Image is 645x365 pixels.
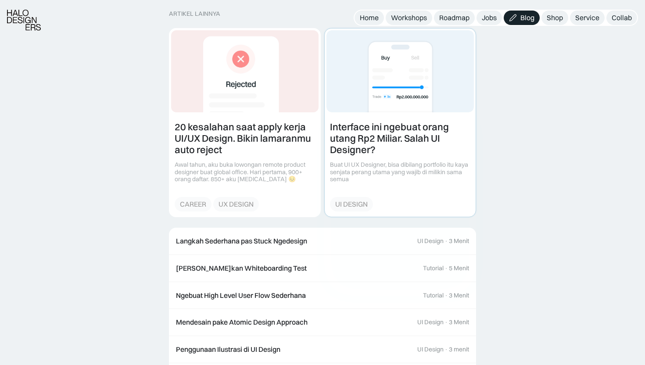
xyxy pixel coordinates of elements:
div: · [444,265,448,272]
div: · [444,318,448,326]
div: ARTIKEL LAINNYA [169,10,476,18]
div: UI Design [417,318,444,326]
div: Roadmap [439,13,469,22]
a: Collab [606,11,637,25]
div: Workshops [391,13,427,22]
a: Penggunaan Ilustrasi di UI DesignUI Design·3 menit [169,336,476,363]
a: Workshops [386,11,432,25]
div: Ngebuat High Level User Flow Sederhana [176,291,306,300]
a: Roadmap [434,11,475,25]
div: Langkah Sederhana pas Stuck Ngedesign [176,236,307,246]
div: Home [360,13,379,22]
div: Shop [547,13,563,22]
div: Jobs [482,13,497,22]
a: [PERSON_NAME]kan Whiteboarding TestTutorial·5 Menit [169,255,476,282]
div: 5 Menit [449,265,469,272]
a: Service [570,11,605,25]
div: [PERSON_NAME]kan Whiteboarding Test [176,264,307,273]
div: Service [575,13,599,22]
div: 3 Menit [449,292,469,299]
div: Tutorial [423,292,444,299]
div: · [444,292,448,299]
div: Tutorial [423,265,444,272]
div: 3 Menit [449,318,469,326]
div: · [444,346,448,353]
a: Langkah Sederhana pas Stuck NgedesignUI Design·3 Menit [169,228,476,255]
a: Mendesain pake Atomic Design ApproachUI Design·3 Menit [169,309,476,336]
a: Jobs [477,11,502,25]
div: 3 menit [449,346,469,353]
a: Shop [541,11,568,25]
a: Blog [504,11,540,25]
a: Ngebuat High Level User Flow SederhanaTutorial·3 Menit [169,282,476,309]
div: UI Design [417,346,444,353]
div: Mendesain pake Atomic Design Approach [176,318,308,327]
div: Blog [520,13,534,22]
a: Home [355,11,384,25]
div: · [444,237,448,245]
div: Penggunaan Ilustrasi di UI Design [176,345,280,354]
div: Collab [612,13,632,22]
div: UI Design [417,237,444,245]
div: 3 Menit [449,237,469,245]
